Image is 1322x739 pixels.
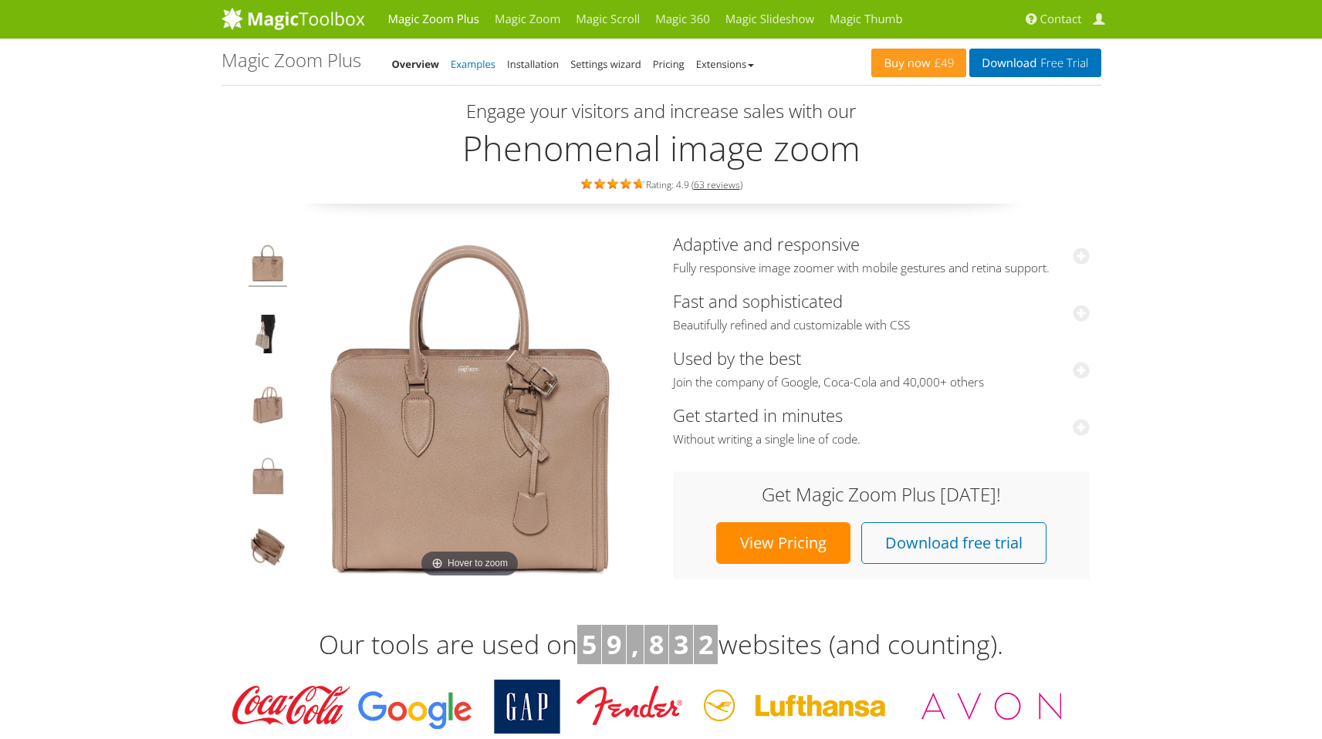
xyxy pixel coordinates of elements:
b: 8 [649,626,664,662]
img: jQuery image zoom example [249,386,287,429]
a: DownloadFree Trial [969,49,1101,77]
a: Installation [507,57,559,71]
a: Settings wizard [570,57,641,71]
b: , [631,626,639,662]
span: £49 [931,57,955,69]
span: Beautifully refined and customizable with CSS [673,318,1090,333]
a: Download free trial [861,522,1046,564]
b: 5 [582,626,597,662]
span: Fully responsive image zoomer with mobile gestures and retina support. [673,261,1090,276]
span: Without writing a single line of code. [673,432,1090,447]
a: Examples [451,57,495,71]
a: Used by the bestJoin the company of Google, Coca-Cola and 40,000+ others [673,346,1090,390]
img: JavaScript zoom tool example [249,528,287,571]
b: 9 [607,626,621,662]
img: Product image zoom example [249,244,287,287]
b: 2 [698,626,713,662]
b: 3 [674,626,688,662]
img: Magic Zoom Plus Demo [296,235,644,582]
h2: Phenomenal image zoom [221,129,1101,167]
h3: Engage your visitors and increase sales with our [225,101,1097,121]
h1: Magic Zoom Plus [221,50,361,70]
span: Free Trial [1036,57,1088,69]
a: View Pricing [716,522,850,564]
a: Overview [392,57,440,71]
img: JavaScript image zoom example [249,315,287,358]
a: Magic Zoom Plus DemoHover to zoom [296,235,644,582]
a: Buy now£49 [871,49,966,77]
img: MagicToolbox.com - Image tools for your website [221,7,365,30]
div: Rating: 4.9 ( ) [221,175,1101,192]
a: Fast and sophisticatedBeautifully refined and customizable with CSS [673,289,1090,333]
a: Get started in minutesWithout writing a single line of code. [673,403,1090,447]
a: Extensions [696,57,754,71]
a: Pricing [653,57,685,71]
a: 63 reviews [694,178,740,191]
span: Contact [1040,12,1082,27]
img: Magic Toolbox Customers [221,680,1078,734]
img: Hover image zoom example [249,457,287,500]
span: Join the company of Google, Coca-Cola and 40,000+ others [673,375,1090,390]
h3: Our tools are used on websites (and counting). [221,625,1101,665]
a: Adaptive and responsiveFully responsive image zoomer with mobile gestures and retina support. [673,232,1090,276]
h3: Get Magic Zoom Plus [DATE]! [688,484,1074,504]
